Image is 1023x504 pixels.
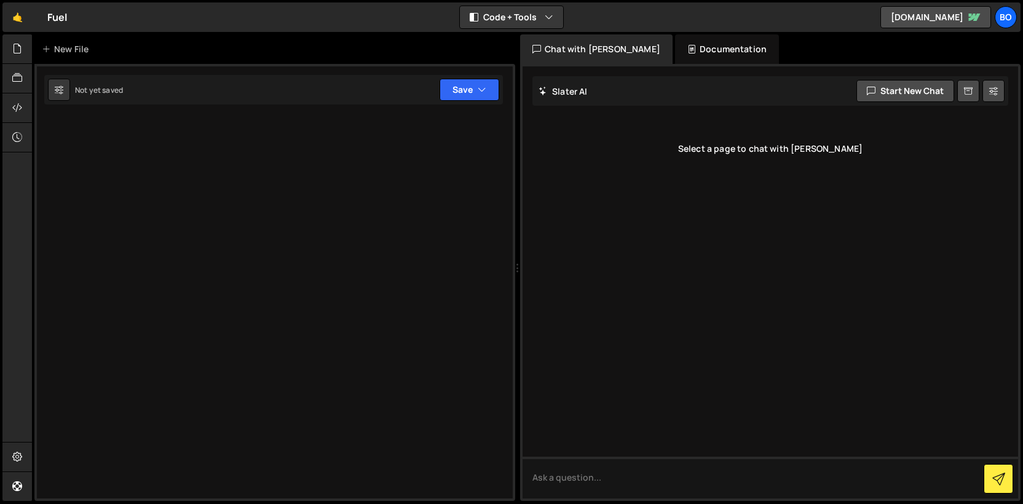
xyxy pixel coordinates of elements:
a: Bo [995,6,1017,28]
div: Documentation [675,34,779,64]
h2: Slater AI [539,85,588,97]
a: [DOMAIN_NAME] [880,6,991,28]
div: Not yet saved [75,85,123,95]
div: New File [42,43,93,55]
a: 🤙 [2,2,33,32]
button: Start new chat [856,80,954,102]
div: Chat with [PERSON_NAME] [520,34,673,64]
button: Code + Tools [460,6,563,28]
div: Fuel [47,10,68,25]
button: Save [440,79,499,101]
